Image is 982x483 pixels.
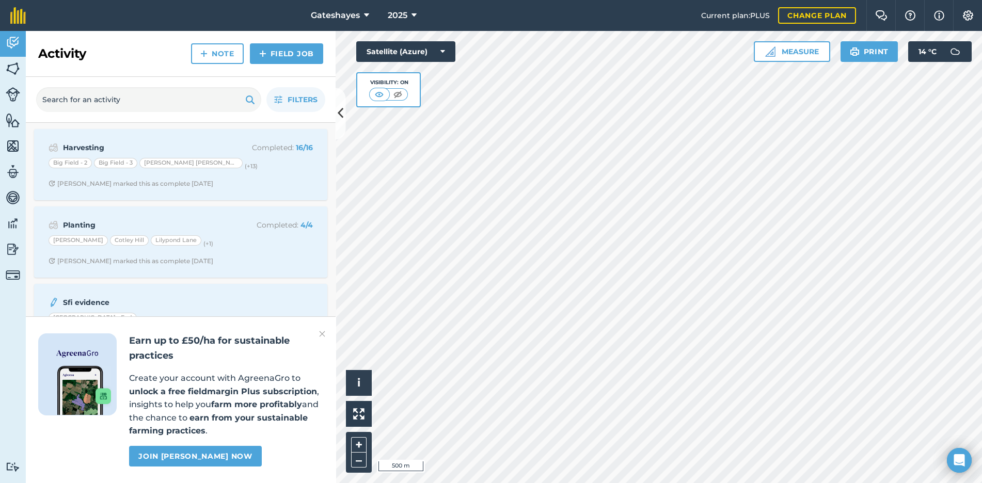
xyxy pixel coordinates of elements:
[754,41,830,62] button: Measure
[151,235,201,246] div: Lilypond Lane
[945,41,965,62] img: svg+xml;base64,PD94bWwgdmVyc2lvbj0iMS4wIiBlbmNvZGluZz0idXRmLTgiPz4KPCEtLSBHZW5lcmF0b3I6IEFkb2JlIE...
[250,43,323,64] a: Field Job
[850,45,860,58] img: svg+xml;base64,PHN2ZyB4bWxucz0iaHR0cDovL3d3dy53My5vcmcvMjAwMC9zdmciIHdpZHRoPSIxOSIgaGVpZ2h0PSIyNC...
[49,141,58,154] img: svg+xml;base64,PD94bWwgdmVyc2lvbj0iMS4wIiBlbmNvZGluZz0idXRmLTgiPz4KPCEtLSBHZW5lcmF0b3I6IEFkb2JlIE...
[231,219,313,231] p: Completed :
[40,135,321,194] a: HarvestingCompleted: 16/16Big Field - 2Big Field - 3[PERSON_NAME] [PERSON_NAME](+13)Clock with ar...
[200,47,208,60] img: svg+xml;base64,PHN2ZyB4bWxucz0iaHR0cDovL3d3dy53My5vcmcvMjAwMC9zdmciIHdpZHRoPSIxNCIgaGVpZ2h0PSIyNC...
[245,163,258,170] small: (+ 13 )
[841,41,898,62] button: Print
[311,9,360,22] span: Gateshayes
[49,313,137,323] div: [GEOGRAPHIC_DATA] - End
[63,219,227,231] strong: Planting
[319,328,325,340] img: svg+xml;base64,PHN2ZyB4bWxucz0iaHR0cDovL3d3dy53My5vcmcvMjAwMC9zdmciIHdpZHRoPSIyMiIgaGVpZ2h0PSIzMC...
[94,158,137,168] div: Big Field - 3
[38,45,86,62] h2: Activity
[962,10,974,21] img: A cog icon
[6,164,20,180] img: svg+xml;base64,PD94bWwgdmVyc2lvbj0iMS4wIiBlbmNvZGluZz0idXRmLTgiPz4KPCEtLSBHZW5lcmF0b3I6IEFkb2JlIE...
[6,242,20,257] img: svg+xml;base64,PD94bWwgdmVyc2lvbj0iMS4wIiBlbmNvZGluZz0idXRmLTgiPz4KPCEtLSBHZW5lcmF0b3I6IEFkb2JlIE...
[259,47,266,60] img: svg+xml;base64,PHN2ZyB4bWxucz0iaHR0cDovL3d3dy53My5vcmcvMjAwMC9zdmciIHdpZHRoPSIxNCIgaGVpZ2h0PSIyNC...
[351,437,367,453] button: +
[300,220,313,230] strong: 4 / 4
[57,366,111,415] img: Screenshot of the Gro app
[129,372,323,438] p: Create your account with AgreenaGro to , insights to help you and the chance to .
[373,89,386,100] img: svg+xml;base64,PHN2ZyB4bWxucz0iaHR0cDovL3d3dy53My5vcmcvMjAwMC9zdmciIHdpZHRoPSI1MCIgaGVpZ2h0PSI0MC...
[6,190,20,205] img: svg+xml;base64,PD94bWwgdmVyc2lvbj0iMS4wIiBlbmNvZGluZz0idXRmLTgiPz4KPCEtLSBHZW5lcmF0b3I6IEFkb2JlIE...
[49,257,55,264] img: Clock with arrow pointing clockwise
[49,158,92,168] div: Big Field - 2
[875,10,888,21] img: Two speech bubbles overlapping with the left bubble in the forefront
[778,7,856,24] a: Change plan
[388,9,407,22] span: 2025
[266,87,325,112] button: Filters
[211,399,302,409] strong: farm more profitably
[231,142,313,153] p: Completed :
[357,376,360,389] span: i
[6,112,20,128] img: svg+xml;base64,PHN2ZyB4bWxucz0iaHR0cDovL3d3dy53My5vcmcvMjAwMC9zdmciIHdpZHRoPSI1NiIgaGVpZ2h0PSI2MC...
[63,142,227,153] strong: Harvesting
[245,93,255,106] img: svg+xml;base64,PHN2ZyB4bWxucz0iaHR0cDovL3d3dy53My5vcmcvMjAwMC9zdmciIHdpZHRoPSIxOSIgaGVpZ2h0PSIyNC...
[110,235,149,246] div: Cotley Hill
[6,462,20,472] img: svg+xml;base64,PD94bWwgdmVyc2lvbj0iMS4wIiBlbmNvZGluZz0idXRmLTgiPz4KPCEtLSBHZW5lcmF0b3I6IEFkb2JlIE...
[701,10,770,21] span: Current plan : PLUS
[296,143,313,152] strong: 16 / 16
[351,453,367,468] button: –
[346,370,372,396] button: i
[353,408,365,420] img: Four arrows, one pointing top left, one top right, one bottom right and the last bottom left
[765,46,775,57] img: Ruler icon
[49,296,59,309] img: svg+xml;base64,PD94bWwgdmVyc2lvbj0iMS4wIiBlbmNvZGluZz0idXRmLTgiPz4KPCEtLSBHZW5lcmF0b3I6IEFkb2JlIE...
[49,257,213,265] div: [PERSON_NAME] marked this as complete [DATE]
[6,216,20,231] img: svg+xml;base64,PD94bWwgdmVyc2lvbj0iMS4wIiBlbmNvZGluZz0idXRmLTgiPz4KPCEtLSBHZW5lcmF0b3I6IEFkb2JlIE...
[391,89,404,100] img: svg+xml;base64,PHN2ZyB4bWxucz0iaHR0cDovL3d3dy53My5vcmcvMjAwMC9zdmciIHdpZHRoPSI1MCIgaGVpZ2h0PSI0MC...
[356,41,455,62] button: Satellite (Azure)
[49,180,213,188] div: [PERSON_NAME] marked this as complete [DATE]
[10,7,26,24] img: fieldmargin Logo
[918,41,937,62] span: 14 ° C
[6,268,20,282] img: svg+xml;base64,PD94bWwgdmVyc2lvbj0iMS4wIiBlbmNvZGluZz0idXRmLTgiPz4KPCEtLSBHZW5lcmF0b3I6IEFkb2JlIE...
[934,9,944,22] img: svg+xml;base64,PHN2ZyB4bWxucz0iaHR0cDovL3d3dy53My5vcmcvMjAwMC9zdmciIHdpZHRoPSIxNyIgaGVpZ2h0PSIxNy...
[6,138,20,154] img: svg+xml;base64,PHN2ZyB4bWxucz0iaHR0cDovL3d3dy53My5vcmcvMjAwMC9zdmciIHdpZHRoPSI1NiIgaGVpZ2h0PSI2MC...
[203,240,213,247] small: (+ 1 )
[6,87,20,102] img: svg+xml;base64,PD94bWwgdmVyc2lvbj0iMS4wIiBlbmNvZGluZz0idXRmLTgiPz4KPCEtLSBHZW5lcmF0b3I6IEFkb2JlIE...
[908,41,972,62] button: 14 °C
[191,43,244,64] a: Note
[904,10,916,21] img: A question mark icon
[947,448,972,473] div: Open Intercom Messenger
[6,61,20,76] img: svg+xml;base64,PHN2ZyB4bWxucz0iaHR0cDovL3d3dy53My5vcmcvMjAwMC9zdmciIHdpZHRoPSI1NiIgaGVpZ2h0PSI2MC...
[129,446,261,466] a: Join [PERSON_NAME] now
[129,333,323,363] h2: Earn up to £50/ha for sustainable practices
[139,158,243,168] div: [PERSON_NAME] [PERSON_NAME]
[49,180,55,187] img: Clock with arrow pointing clockwise
[6,35,20,51] img: svg+xml;base64,PD94bWwgdmVyc2lvbj0iMS4wIiBlbmNvZGluZz0idXRmLTgiPz4KPCEtLSBHZW5lcmF0b3I6IEFkb2JlIE...
[49,219,58,231] img: svg+xml;base64,PD94bWwgdmVyc2lvbj0iMS4wIiBlbmNvZGluZz0idXRmLTgiPz4KPCEtLSBHZW5lcmF0b3I6IEFkb2JlIE...
[36,87,261,112] input: Search for an activity
[288,94,318,105] span: Filters
[369,78,408,87] div: Visibility: On
[40,213,321,271] a: PlantingCompleted: 4/4[PERSON_NAME]Cotley HillLilypond Lane(+1)Clock with arrow pointing clockwis...
[129,387,317,396] strong: unlock a free fieldmargin Plus subscription
[63,297,227,308] strong: Sfi evidence
[49,235,108,246] div: [PERSON_NAME]
[129,413,308,436] strong: earn from your sustainable farming practices
[40,290,321,349] a: Sfi evidence[GEOGRAPHIC_DATA] - EndClock with arrow pointing clockwise[PERSON_NAME] added a photo...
